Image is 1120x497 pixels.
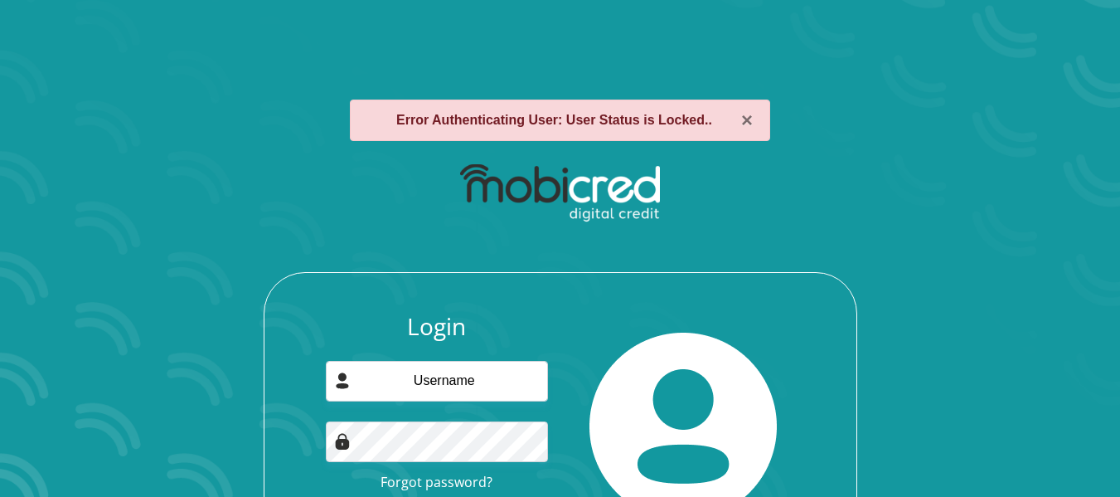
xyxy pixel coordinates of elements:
input: Username [326,361,548,402]
strong: Error Authenticating User: User Status is Locked.. [396,113,712,127]
img: mobicred logo [460,164,660,222]
img: Image [334,433,351,450]
img: user-icon image [334,373,351,389]
button: × [741,110,753,130]
a: Forgot password? [381,473,492,491]
h3: Login [326,313,548,341]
